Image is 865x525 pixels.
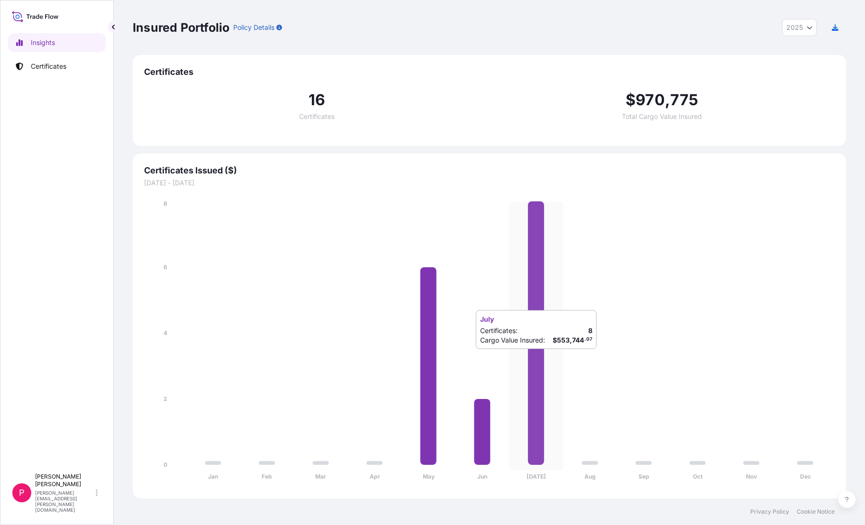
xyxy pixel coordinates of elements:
[750,508,789,516] a: Privacy Policy
[670,92,699,108] span: 775
[782,19,817,36] button: Year Selector
[746,473,757,480] tspan: Nov
[8,57,106,76] a: Certificates
[31,62,66,71] p: Certificates
[164,200,167,207] tspan: 8
[370,473,380,480] tspan: Apr
[786,23,803,32] span: 2025
[164,461,167,468] tspan: 0
[133,20,229,35] p: Insured Portfolio
[584,473,596,480] tspan: Aug
[31,38,55,47] p: Insights
[144,66,835,78] span: Certificates
[299,113,335,120] span: Certificates
[622,113,702,120] span: Total Cargo Value Insured
[164,263,167,271] tspan: 6
[527,473,546,480] tspan: [DATE]
[636,92,665,108] span: 970
[8,33,106,52] a: Insights
[35,490,94,513] p: [PERSON_NAME][EMAIL_ADDRESS][PERSON_NAME][DOMAIN_NAME]
[35,473,94,488] p: [PERSON_NAME] [PERSON_NAME]
[144,178,835,188] span: [DATE] - [DATE]
[800,473,811,480] tspan: Dec
[797,508,835,516] a: Cookie Notice
[309,92,325,108] span: 16
[164,395,167,402] tspan: 2
[164,329,167,336] tspan: 4
[262,473,272,480] tspan: Feb
[208,473,218,480] tspan: Jan
[477,473,487,480] tspan: Jun
[665,92,670,108] span: ,
[144,165,835,176] span: Certificates Issued ($)
[693,473,703,480] tspan: Oct
[626,92,636,108] span: $
[233,23,274,32] p: Policy Details
[423,473,435,480] tspan: May
[19,488,25,498] span: P
[638,473,649,480] tspan: Sep
[315,473,326,480] tspan: Mar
